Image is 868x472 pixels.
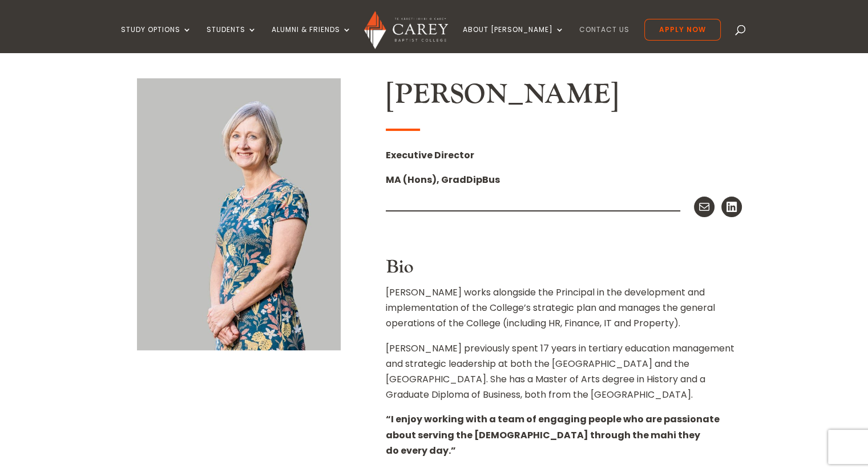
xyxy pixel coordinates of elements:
[386,341,742,412] p: [PERSON_NAME] previously spent 17 years in tertiary education management and strategic leadership...
[207,26,257,53] a: Students
[386,149,474,162] strong: Executive Director
[644,19,721,41] a: Apply Now
[121,26,192,53] a: Study Options
[364,11,448,49] img: Carey Baptist College
[386,413,720,457] strong: “I enjoy working with a team of engaging people who are passionate about serving the [DEMOGRAPHIC...
[386,173,500,186] strong: MA (Hons), GradDipBus
[386,257,742,284] h3: Bio
[579,26,629,53] a: Contact Us
[463,26,564,53] a: About [PERSON_NAME]
[272,26,352,53] a: Alumni & Friends
[386,285,742,341] p: [PERSON_NAME] works alongside the Principal in the development and implementation of the College’...
[137,78,341,350] img: Chris-Berry_600x800-1
[386,78,742,117] h2: [PERSON_NAME]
